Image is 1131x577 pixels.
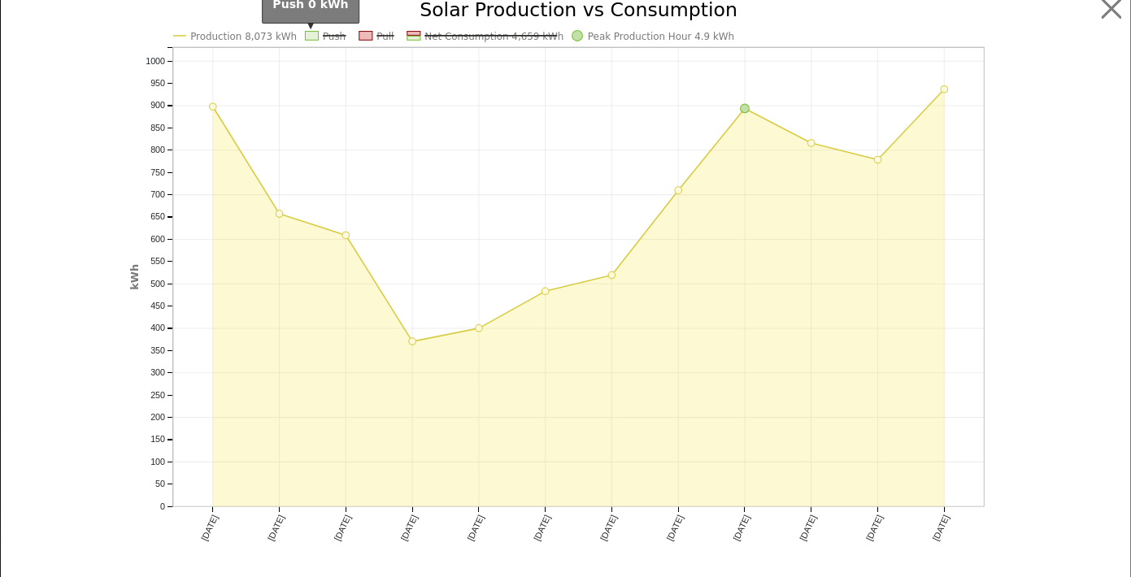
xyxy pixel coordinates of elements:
[874,156,881,163] circle: onclick=""
[598,513,619,542] text: [DATE]
[798,513,818,542] text: [DATE]
[190,31,297,42] text: Production 8,073 kWh
[151,167,166,177] text: 750
[151,145,166,154] text: 800
[342,232,350,239] circle: onclick=""
[151,256,166,266] text: 550
[588,31,734,42] text: Peak Production Hour 4.9 kWh
[409,338,416,345] circle: onclick=""
[731,513,751,542] text: [DATE]
[151,211,166,221] text: 650
[151,323,166,332] text: 400
[151,434,166,444] text: 150
[151,389,166,399] text: 250
[323,31,346,42] text: Push
[151,234,166,244] text: 600
[146,56,166,66] text: 1000
[151,189,166,199] text: 700
[276,210,284,218] circle: onclick=""
[476,324,483,332] circle: onclick=""
[128,264,141,290] text: kWh
[151,345,166,355] text: 350
[675,187,682,194] circle: onclick=""
[160,501,165,510] text: 0
[664,513,685,542] text: [DATE]
[266,513,286,542] text: [DATE]
[864,513,885,542] text: [DATE]
[210,103,217,111] circle: onclick=""
[151,123,166,132] text: 850
[151,78,166,88] text: 950
[151,301,166,310] text: 450
[608,271,616,279] circle: onclick=""
[532,513,552,542] text: [DATE]
[155,479,165,488] text: 50
[333,513,353,542] text: [DATE]
[930,513,950,542] text: [DATE]
[151,278,166,288] text: 500
[465,513,485,542] text: [DATE]
[542,288,549,295] circle: onclick=""
[151,367,166,377] text: 300
[376,31,394,42] text: Pull
[807,140,815,147] circle: onclick=""
[741,104,750,113] circle: onclick=""
[941,85,948,93] circle: onclick=""
[199,513,220,542] text: [DATE]
[399,513,420,542] text: [DATE]
[151,412,166,422] text: 200
[424,31,563,42] text: Net Consumption 4,659 kWh
[151,100,166,110] text: 900
[151,457,166,466] text: 100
